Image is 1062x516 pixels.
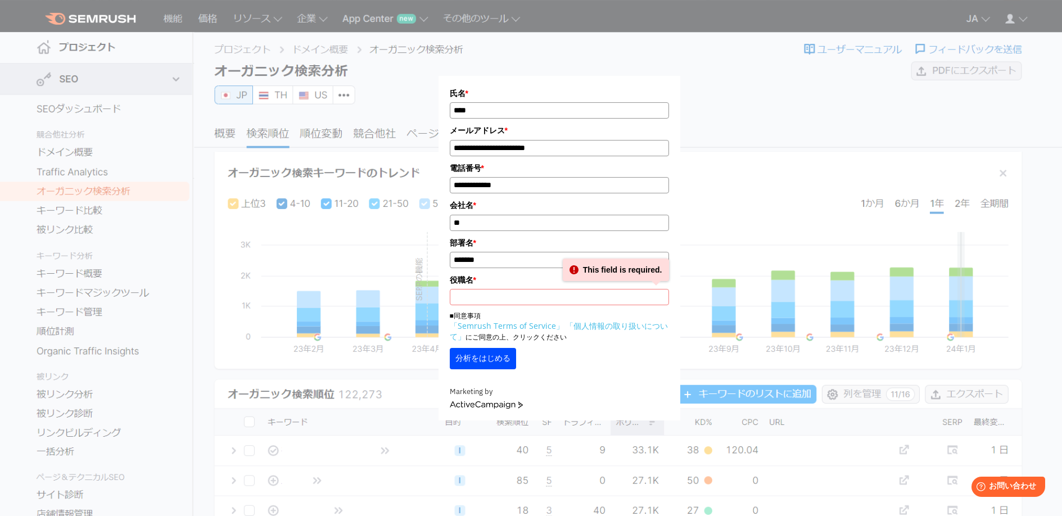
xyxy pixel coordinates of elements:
[450,124,669,137] label: メールアドレス
[450,386,669,398] div: Marketing by
[450,320,668,342] a: 「個人情報の取り扱いについて」
[450,87,669,99] label: 氏名
[450,274,669,286] label: 役職名
[962,472,1050,504] iframe: Help widget launcher
[563,259,669,281] div: This field is required.
[450,348,516,369] button: 分析をはじめる
[450,320,564,331] a: 「Semrush Terms of Service」
[450,162,669,174] label: 電話番号
[450,311,669,342] p: ■同意事項 にご同意の上、クリックください
[450,237,669,249] label: 部署名
[450,199,669,211] label: 会社名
